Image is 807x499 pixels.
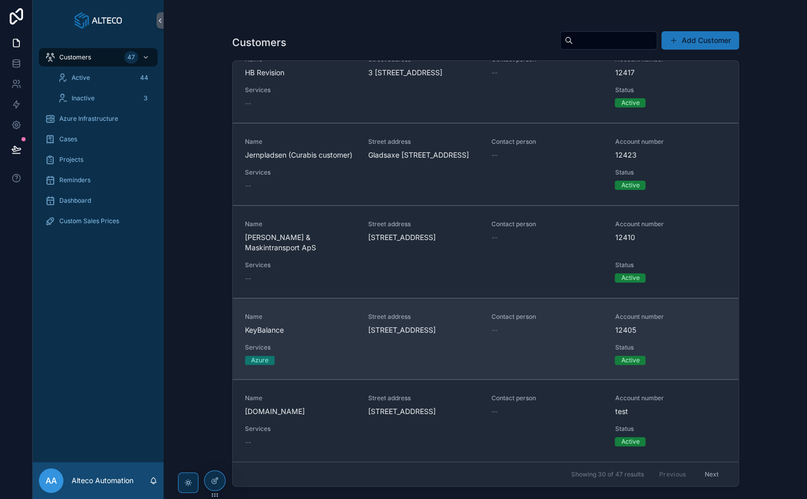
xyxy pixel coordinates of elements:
[491,232,498,243] span: --
[245,98,251,109] span: --
[245,181,251,191] span: --
[615,232,726,243] span: 12410
[245,150,356,160] span: Jernpladsen (Curabis customer)
[139,92,151,104] div: 3
[59,217,119,225] span: Custom Sales Prices
[621,273,639,283] div: Active
[368,232,479,243] span: [STREET_ADDRESS]
[491,406,498,417] span: --
[615,150,726,160] span: 12423
[72,94,95,102] span: Inactive
[615,168,726,177] span: Status
[368,150,479,160] span: Gladsaxe [STREET_ADDRESS]
[245,261,603,269] span: Services
[571,470,644,479] span: Showing 30 of 47 results
[368,220,479,228] span: Street address
[46,474,57,487] span: AA
[245,273,251,284] span: --
[368,68,479,78] span: 3 [STREET_ADDRESS]
[233,40,738,123] a: NameHB RevisionStreet address3 [STREET_ADDRESS]Contact person--Account number12417Services--Statu...
[615,343,726,352] span: Status
[245,343,603,352] span: Services
[75,12,122,29] img: App logo
[39,212,158,230] a: Custom Sales Prices
[491,138,602,146] span: Contact person
[621,356,639,365] div: Active
[59,156,83,164] span: Projects
[615,425,726,433] span: Status
[39,110,158,128] a: Azure Infrastructure
[33,41,164,244] div: scrollable content
[615,138,726,146] span: Account number
[233,298,738,379] a: NameKeyBalanceStreet address[STREET_ADDRESS]Contact person--Account number12405ServicesAzureStatu...
[51,69,158,87] a: Active44
[245,168,603,177] span: Services
[59,115,118,123] span: Azure Infrastructure
[245,437,251,447] span: --
[245,406,356,417] span: [DOMAIN_NAME]
[491,313,602,321] span: Contact person
[615,394,726,402] span: Account number
[615,313,726,321] span: Account number
[59,135,77,143] span: Cases
[233,379,738,462] a: Name[DOMAIN_NAME]Street address[STREET_ADDRESS]Contact person--Account numbertestServices--Status...
[245,220,356,228] span: Name
[615,68,726,78] span: 12417
[59,53,91,61] span: Customers
[491,68,498,78] span: --
[72,475,133,486] p: Alteco Automation
[621,98,639,107] div: Active
[368,313,479,321] span: Street address
[491,394,602,402] span: Contact person
[615,261,726,269] span: Status
[245,425,603,433] span: Services
[491,150,498,160] span: --
[39,48,158,67] a: Customers47
[39,191,158,210] a: Dashboard
[233,123,738,205] a: NameJernpladsen (Curabis customer)Street addressGladsaxe [STREET_ADDRESS]Contact person--Account ...
[233,205,738,298] a: Name[PERSON_NAME] & Maskintransport ApSStreet address[STREET_ADDRESS]Contact person--Account numb...
[251,356,268,365] div: Azure
[245,232,356,253] span: [PERSON_NAME] & Maskintransport ApS
[615,325,726,335] span: 12405
[245,86,603,94] span: Services
[232,35,286,50] h1: Customers
[59,197,91,205] span: Dashboard
[368,406,479,417] span: [STREET_ADDRESS]
[59,176,91,184] span: Reminders
[39,150,158,169] a: Projects
[39,130,158,148] a: Cases
[72,74,90,82] span: Active
[245,394,356,402] span: Name
[51,89,158,107] a: Inactive3
[245,313,356,321] span: Name
[137,72,151,84] div: 44
[491,220,602,228] span: Contact person
[39,171,158,189] a: Reminders
[368,138,479,146] span: Street address
[124,51,138,63] div: 47
[245,138,356,146] span: Name
[368,325,479,335] span: [STREET_ADDRESS]
[245,68,356,78] span: HB Revision
[621,437,639,446] div: Active
[491,325,498,335] span: --
[615,220,726,228] span: Account number
[697,466,726,482] button: Next
[245,325,356,335] span: KeyBalance
[661,31,739,50] button: Add Customer
[621,181,639,190] div: Active
[615,86,726,94] span: Status
[615,406,726,417] span: test
[368,394,479,402] span: Street address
